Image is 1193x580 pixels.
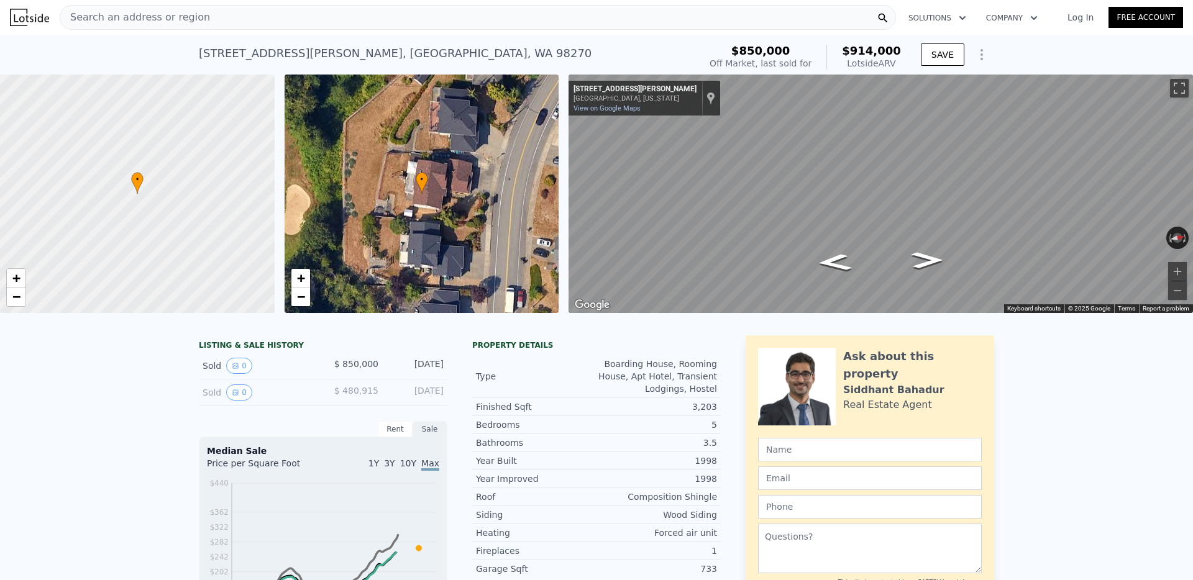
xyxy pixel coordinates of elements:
[969,42,994,67] button: Show Options
[476,370,596,383] div: Type
[710,57,811,70] div: Off Market, last sold for
[296,270,304,286] span: +
[976,7,1048,29] button: Company
[596,419,717,431] div: 5
[384,458,395,468] span: 3Y
[388,358,444,374] div: [DATE]
[1108,7,1183,28] a: Free Account
[207,445,439,457] div: Median Sale
[758,495,982,519] input: Phone
[843,383,944,397] div: Siddhant Bahadur
[476,527,596,539] div: Heating
[596,509,717,521] div: Wood Siding
[596,491,717,503] div: Composition Shingle
[209,479,229,487] tspan: $440
[291,288,310,306] a: Zoom out
[476,437,596,449] div: Bathrooms
[921,43,964,66] button: SAVE
[209,523,229,532] tspan: $322
[476,491,596,503] div: Roof
[572,297,613,313] a: Open this area in Google Maps (opens a new window)
[209,553,229,561] tspan: $242
[131,172,144,194] div: •
[226,384,252,401] button: View historical data
[706,91,715,105] a: Show location on map
[10,9,49,26] img: Lotside
[898,7,976,29] button: Solutions
[1053,11,1108,24] a: Log In
[596,545,717,557] div: 1
[209,568,229,576] tspan: $202
[131,174,144,185] span: •
[416,172,428,194] div: •
[1007,304,1061,313] button: Keyboard shortcuts
[569,75,1193,313] div: Street View
[596,401,717,413] div: 3,203
[472,340,721,350] div: Property details
[207,457,323,477] div: Price per Square Foot
[1168,281,1187,300] button: Zoom out
[203,358,313,374] div: Sold
[421,458,439,471] span: Max
[1166,227,1173,249] button: Rotate counterclockwise
[898,248,956,272] path: Go North, 72nd Dr NE
[203,384,313,401] div: Sold
[1168,262,1187,281] button: Zoom in
[1068,305,1110,312] span: © 2025 Google
[226,358,252,374] button: View historical data
[758,438,982,461] input: Name
[413,421,447,437] div: Sale
[843,348,982,383] div: Ask about this property
[368,458,379,468] span: 1Y
[416,174,428,185] span: •
[199,340,447,353] div: LISTING & SALE HISTORY
[596,473,717,485] div: 1998
[378,421,413,437] div: Rent
[574,104,641,112] a: View on Google Maps
[574,94,697,102] div: [GEOGRAPHIC_DATA], [US_STATE]
[12,270,21,286] span: +
[1166,231,1189,244] button: Reset the view
[842,44,901,57] span: $914,000
[7,269,25,288] a: Zoom in
[476,455,596,467] div: Year Built
[60,10,210,25] span: Search an address or region
[334,386,378,396] span: $ 480,915
[209,508,229,517] tspan: $362
[476,401,596,413] div: Finished Sqft
[758,466,982,490] input: Email
[1182,227,1189,249] button: Rotate clockwise
[476,509,596,521] div: Siding
[476,563,596,575] div: Garage Sqft
[7,288,25,306] a: Zoom out
[296,289,304,304] span: −
[199,45,592,62] div: [STREET_ADDRESS][PERSON_NAME] , [GEOGRAPHIC_DATA] , WA 98270
[842,57,901,70] div: Lotside ARV
[209,538,229,546] tspan: $282
[476,473,596,485] div: Year Improved
[1143,305,1189,312] a: Report a problem
[476,419,596,431] div: Bedrooms
[731,44,790,57] span: $850,000
[596,437,717,449] div: 3.5
[1118,305,1135,312] a: Terms (opens in new tab)
[596,527,717,539] div: Forced air unit
[400,458,416,468] span: 10Y
[843,397,932,412] div: Real Estate Agent
[476,545,596,557] div: Fireplaces
[596,358,717,395] div: Boarding House, Rooming House, Apt Hotel, Transient Lodgings, Hostel
[803,250,867,275] path: Go South, 72nd Dr NE
[1170,79,1189,97] button: Toggle fullscreen view
[596,455,717,467] div: 1998
[291,269,310,288] a: Zoom in
[569,75,1193,313] div: Map
[574,84,697,94] div: [STREET_ADDRESS][PERSON_NAME]
[596,563,717,575] div: 733
[388,384,444,401] div: [DATE]
[12,289,21,304] span: −
[572,297,613,313] img: Google
[334,359,378,369] span: $ 850,000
